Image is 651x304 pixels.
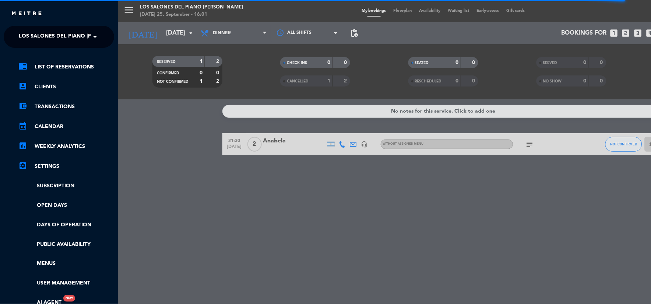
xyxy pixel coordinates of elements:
[18,182,114,190] a: Subscription
[18,82,27,91] i: account_box
[18,201,114,210] a: Open Days
[18,141,27,150] i: assessment
[19,29,129,45] span: Los Salones del Piano [PERSON_NAME]
[18,161,27,170] i: settings_applications
[18,142,114,151] a: assessmentWeekly Analytics
[18,82,114,91] a: account_boxClients
[11,11,42,17] img: MEITRE
[18,102,114,111] a: account_balance_walletTransactions
[18,162,114,171] a: Settings
[18,63,114,71] a: chrome_reader_modeList of Reservations
[18,62,27,71] i: chrome_reader_mode
[18,102,27,110] i: account_balance_wallet
[63,295,75,302] div: New
[18,122,114,131] a: calendar_monthCalendar
[18,121,27,130] i: calendar_month
[18,221,114,229] a: Days of operation
[18,279,114,287] a: User Management
[18,259,114,268] a: Menus
[18,240,114,249] a: Public availability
